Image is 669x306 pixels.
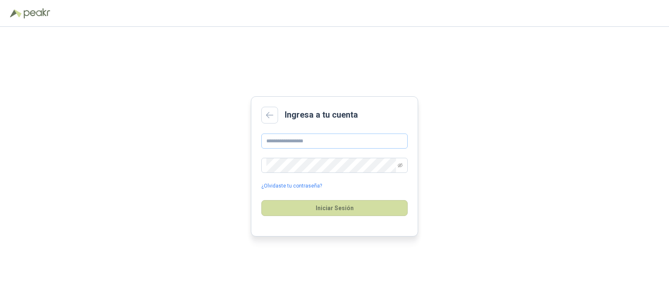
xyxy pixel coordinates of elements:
[261,200,408,216] button: Iniciar Sesión
[10,9,22,18] img: Logo
[285,108,358,121] h2: Ingresa a tu cuenta
[23,8,50,18] img: Peakr
[398,163,403,168] span: eye-invisible
[261,182,322,190] a: ¿Olvidaste tu contraseña?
